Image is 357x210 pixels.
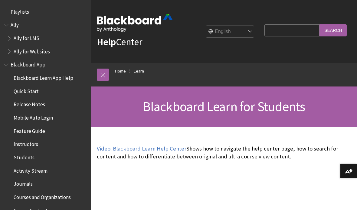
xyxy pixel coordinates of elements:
span: Journals [14,179,33,187]
span: Activity Stream [14,166,47,174]
img: Blackboard by Anthology [97,14,172,32]
a: HelpCenter [97,36,142,48]
span: Ally for LMS [14,33,39,41]
span: Courses and Organizations [14,192,71,200]
span: Ally for Websites [14,46,50,55]
span: Ally [11,20,19,28]
span: Blackboard Learn for Students [143,98,305,115]
strong: Help [97,36,116,48]
a: Home [115,67,126,75]
span: Playlists [11,7,29,15]
input: Search [319,24,347,36]
p: Shows how to navigate the help center page, how to search for content and how to differentiate be... [97,145,351,161]
span: Students [14,152,34,161]
a: Learn [134,67,144,75]
a: Video: Blackboard Learn Help Center [97,145,186,152]
span: Mobile Auto Login [14,113,53,121]
select: Site Language Selector [206,26,254,38]
span: Release Notes [14,100,45,108]
nav: Book outline for Playlists [4,7,87,17]
nav: Book outline for Anthology Ally Help [4,20,87,57]
span: Quick Start [14,86,39,94]
span: Instructors [14,139,38,147]
span: Blackboard Learn App Help [14,73,73,81]
span: Blackboard App [11,60,45,68]
span: Feature Guide [14,126,45,134]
